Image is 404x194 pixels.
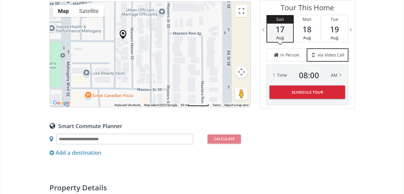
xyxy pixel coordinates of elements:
a: Report a map error [225,103,249,107]
button: Calculate [208,134,241,144]
div: Add a destination [50,149,101,157]
span: via Video Call [318,52,344,58]
span: 08 : 00 [299,71,319,79]
div: Tue [321,15,348,24]
div: Sun [267,15,293,24]
button: Map Scale: 50 m per 66 pixels [179,103,211,107]
span: Map data ©2025 Google [144,103,177,107]
span: Aug [276,35,284,40]
img: Google [51,99,71,107]
a: Open this area in Google Maps (opens a new window) [51,99,71,107]
button: Drag Pegman onto the map to open Street View [235,88,247,100]
div: Smart Commute Planner [50,122,251,129]
div: Time AM [277,71,338,79]
span: 50 m [181,103,188,107]
h2: Property details [50,184,251,191]
span: 18 [294,25,321,34]
span: in Person [280,52,299,58]
span: 19 [321,25,348,34]
button: Show street map [53,5,74,17]
button: Map camera controls [235,66,247,78]
h3: Tour This Home [266,3,348,15]
button: Schedule Tour [270,86,345,99]
div: Mon [294,15,321,24]
button: Keyboard shortcuts [115,103,141,107]
button: Toggle fullscreen view [235,5,247,17]
span: Aug [303,35,311,40]
span: Aug [331,35,338,40]
button: Show satellite imagery [74,5,104,17]
span: 17 [267,25,293,34]
a: Terms [212,103,221,107]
